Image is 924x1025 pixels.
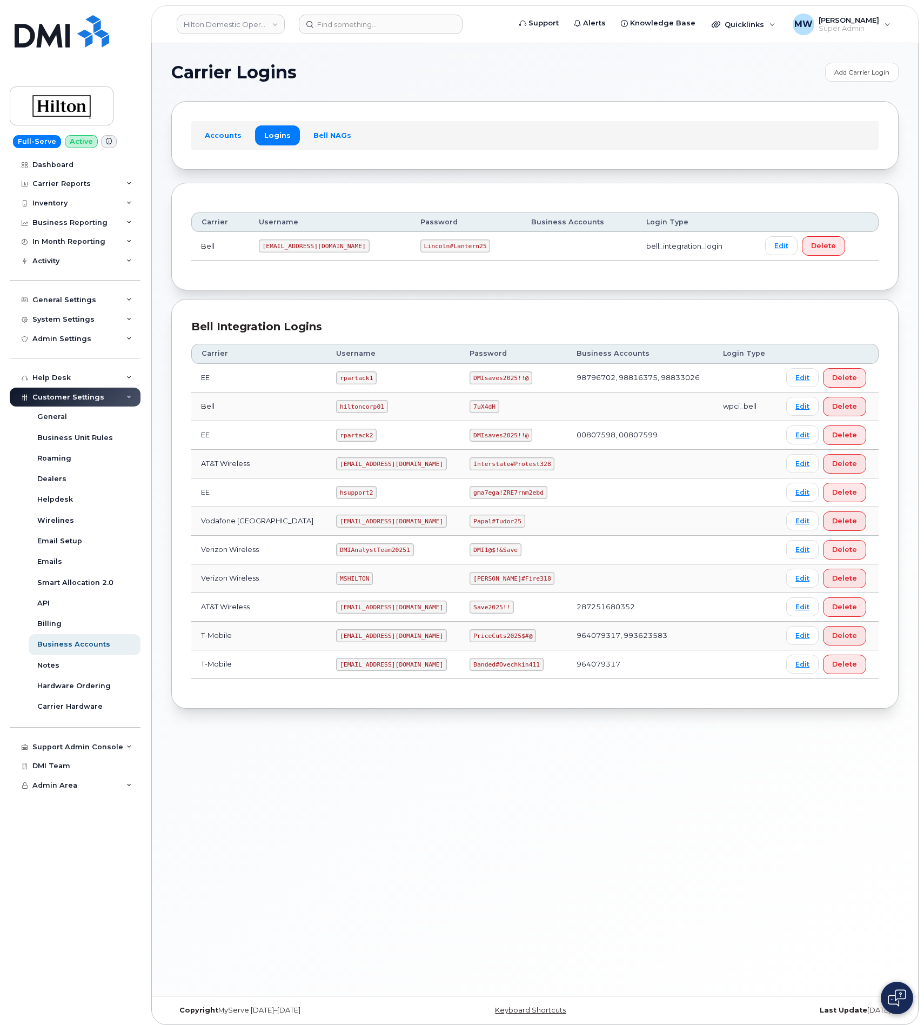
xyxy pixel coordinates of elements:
[832,430,857,440] span: Delete
[832,573,857,583] span: Delete
[191,593,326,622] td: AT&T Wireless
[823,511,866,531] button: Delete
[765,236,798,255] a: Edit
[823,454,866,474] button: Delete
[336,515,447,528] code: [EMAIL_ADDRESS][DOMAIN_NAME]
[336,572,373,585] code: MSHILTON
[420,239,491,252] code: Lincoln#Lantern25
[832,602,857,612] span: Delete
[171,1006,414,1015] div: MyServe [DATE]–[DATE]
[823,626,866,645] button: Delete
[191,392,326,421] td: Bell
[191,450,326,478] td: AT&T Wireless
[786,425,819,444] a: Edit
[832,487,857,497] span: Delete
[832,630,857,641] span: Delete
[191,232,249,261] td: Bell
[786,626,819,645] a: Edit
[823,655,866,674] button: Delete
[823,368,866,388] button: Delete
[470,457,554,470] code: Interstate#Protest328
[304,125,360,145] a: Bell NAGs
[832,659,857,669] span: Delete
[786,368,819,387] a: Edit
[825,63,899,82] a: Add Carrier Login
[567,593,713,622] td: 287251680352
[191,212,249,232] th: Carrier
[336,486,377,499] code: hsupport2
[336,601,447,614] code: [EMAIL_ADDRESS][DOMAIN_NAME]
[191,421,326,450] td: EE
[832,372,857,383] span: Delete
[191,319,879,335] div: Bell Integration Logins
[326,344,460,363] th: Username
[191,507,326,536] td: Vodafone [GEOGRAPHIC_DATA]
[567,421,713,450] td: 00807598, 00807599
[567,650,713,679] td: 964079317
[832,516,857,526] span: Delete
[336,400,387,413] code: hiltoncorp01
[832,458,857,469] span: Delete
[820,1006,867,1014] strong: Last Update
[637,232,755,261] td: bell_integration_login
[259,239,370,252] code: [EMAIL_ADDRESS][DOMAIN_NAME]
[411,212,522,232] th: Password
[470,601,514,614] code: Save2025!!
[786,569,819,588] a: Edit
[713,344,776,363] th: Login Type
[249,212,411,232] th: Username
[567,344,713,363] th: Business Accounts
[470,543,521,556] code: DMI1@$!&Save
[470,658,543,671] code: Banded#Ovechkin411
[470,486,547,499] code: gma7ega!ZRE7rnm2ebd
[823,540,866,560] button: Delete
[191,650,326,679] td: T-Mobile
[336,629,447,642] code: [EMAIL_ADDRESS][DOMAIN_NAME]
[191,478,326,507] td: EE
[713,392,776,421] td: wpci_bell
[656,1006,899,1015] div: [DATE]
[470,371,532,384] code: DMIsaves2025!!@
[171,64,297,81] span: Carrier Logins
[336,658,447,671] code: [EMAIL_ADDRESS][DOMAIN_NAME]
[196,125,251,145] a: Accounts
[823,597,866,617] button: Delete
[470,429,532,442] code: DMIsaves2025!!@
[832,544,857,555] span: Delete
[460,344,567,363] th: Password
[336,457,447,470] code: [EMAIL_ADDRESS][DOMAIN_NAME]
[336,429,377,442] code: rpartack2
[888,989,906,1007] img: Open chat
[786,454,819,473] a: Edit
[811,241,836,251] span: Delete
[823,569,866,588] button: Delete
[637,212,755,232] th: Login Type
[470,515,525,528] code: Papal#Tudor25
[470,629,536,642] code: PriceCuts2025$#@
[495,1006,566,1014] a: Keyboard Shortcuts
[786,540,819,559] a: Edit
[191,344,326,363] th: Carrier
[191,564,326,593] td: Verizon Wireless
[191,622,326,650] td: T-Mobile
[470,400,499,413] code: 7uX4dH
[191,364,326,392] td: EE
[786,655,819,674] a: Edit
[802,236,845,256] button: Delete
[336,371,377,384] code: rpartack1
[786,483,819,502] a: Edit
[823,483,866,502] button: Delete
[786,511,819,530] a: Edit
[823,425,866,445] button: Delete
[786,397,819,416] a: Edit
[786,597,819,616] a: Edit
[567,622,713,650] td: 964079317, 993623583
[470,572,554,585] code: [PERSON_NAME]#Fire318
[521,212,636,232] th: Business Accounts
[832,401,857,411] span: Delete
[191,536,326,564] td: Verizon Wireless
[179,1006,218,1014] strong: Copyright
[255,125,300,145] a: Logins
[823,397,866,416] button: Delete
[336,543,413,556] code: DMIAnalystTeam20251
